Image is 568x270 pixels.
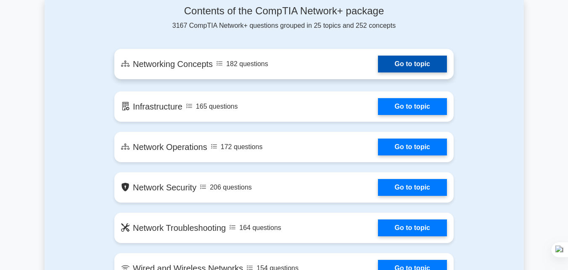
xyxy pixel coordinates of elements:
a: Go to topic [378,139,447,155]
a: Go to topic [378,98,447,115]
a: Go to topic [378,56,447,72]
a: Go to topic [378,179,447,196]
a: Go to topic [378,219,447,236]
h4: Contents of the CompTIA Network+ package [114,5,454,17]
div: 3167 CompTIA Network+ questions grouped in 25 topics and 252 concepts [114,5,454,31]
